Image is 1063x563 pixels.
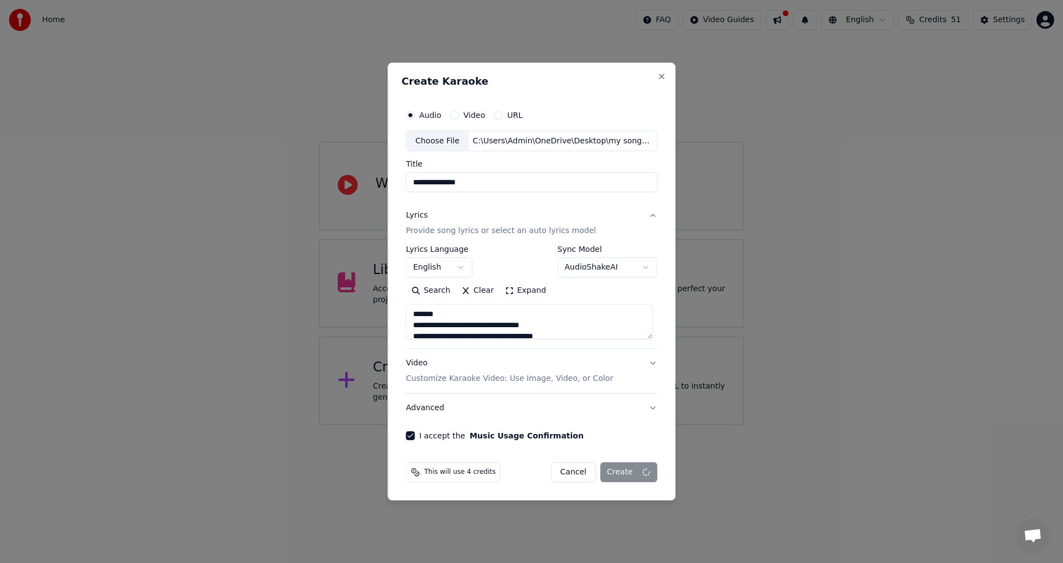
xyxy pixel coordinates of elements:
[406,394,657,422] button: Advanced
[463,111,485,119] label: Video
[406,131,468,151] div: Choose File
[406,161,657,168] label: Title
[419,432,584,440] label: I accept the
[406,282,456,300] button: Search
[406,349,657,394] button: VideoCustomize Karaoke Video: Use Image, Video, or Color
[419,111,441,119] label: Audio
[406,202,657,246] button: LyricsProvide song lyrics or select an auto lyrics model
[558,246,657,254] label: Sync Model
[406,373,613,384] p: Customize Karaoke Video: Use Image, Video, or Color
[406,226,596,237] p: Provide song lyrics or select an auto lyrics model
[468,136,657,147] div: C:\Users\Admin\OneDrive\Desktop\my songs\Hold On To Love.mp3
[499,282,551,300] button: Expand
[424,468,496,477] span: This will use 4 credits
[401,76,662,86] h2: Create Karaoke
[469,432,584,440] button: I accept the
[406,246,657,349] div: LyricsProvide song lyrics or select an auto lyrics model
[456,282,499,300] button: Clear
[406,358,613,385] div: Video
[406,246,472,254] label: Lyrics Language
[507,111,523,119] label: URL
[551,462,596,482] button: Cancel
[406,210,427,221] div: Lyrics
